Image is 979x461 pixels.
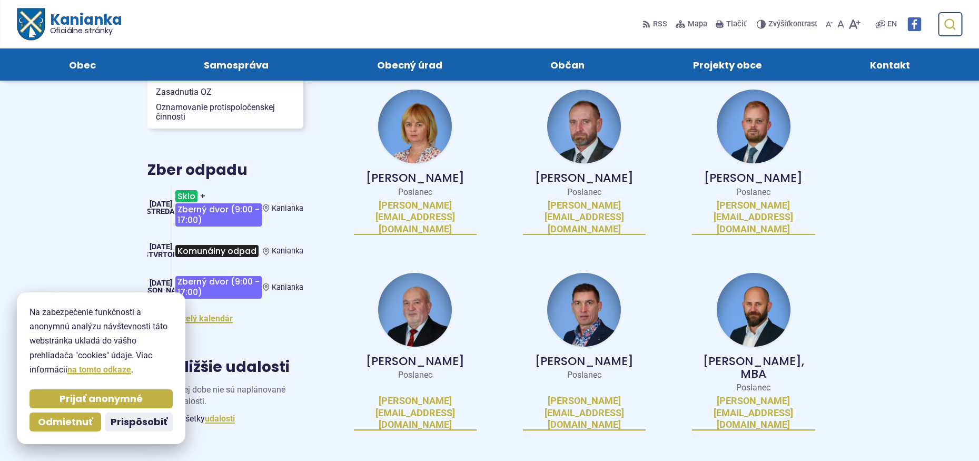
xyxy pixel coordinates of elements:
img: fotka - Michal Kollár [717,90,790,163]
a: RSS [642,13,669,35]
span: Oficiálne stránky [50,27,122,34]
span: Samospráva [204,48,269,81]
span: Prijať anonymné [60,393,143,405]
p: [PERSON_NAME] [523,355,646,368]
img: Prejsť na Facebook stránku [907,17,921,31]
span: Zberný dvor (9:00 - 17:00) [175,203,262,226]
h3: Zber odpadu [147,162,303,179]
p: Poslanec [692,187,815,198]
span: [DATE] [150,242,172,251]
span: Obecný úrad [377,48,442,81]
a: Samospráva [161,48,313,81]
button: Zvýšiťkontrast [757,13,819,35]
h3: + [174,186,263,230]
span: Zberný dvor (9:00 - 17:00) [175,276,262,299]
span: štvrtok [144,250,177,259]
a: [PERSON_NAME][EMAIL_ADDRESS][DOMAIN_NAME] [692,200,815,236]
p: [PERSON_NAME] [354,172,477,184]
a: Komunálny odpad Kanianka [DATE] štvrtok [147,239,303,263]
img: fotka - Richard Marko [547,273,621,347]
a: [PERSON_NAME][EMAIL_ADDRESS][DOMAIN_NAME] [523,200,646,236]
h3: Najbližšie udalosti [147,359,290,376]
span: Zasadnutia OZ [156,84,295,100]
p: [PERSON_NAME], MBA [692,355,815,380]
a: EN [885,18,899,31]
button: Zväčšiť veľkosť písma [846,13,863,35]
img: fotka - Peter Hraňo [547,90,621,163]
span: Kontakt [870,48,910,81]
span: Prispôsobiť [111,416,167,428]
img: fotka - Miroslava Hollá [378,90,452,163]
p: Zobraziť všetky [147,411,303,426]
span: Mapa [688,18,707,31]
a: Obec [25,48,140,81]
span: Projekty obce [693,48,762,81]
p: Poslanec [523,187,646,198]
p: [PERSON_NAME] [354,355,477,368]
a: [PERSON_NAME][EMAIL_ADDRESS][DOMAIN_NAME] [354,395,477,431]
a: Logo Kanianka, prejsť na domovskú stránku. [17,8,122,41]
span: Občan [550,48,585,81]
span: Obec [69,48,96,81]
p: Poslanec [523,370,646,380]
img: fotka - Ivan Pekár [717,273,790,347]
p: V najbližšej dobe nie sú naplánované žiadne udalosti. [147,384,303,412]
span: streda [146,207,175,216]
span: Kanianka [44,13,121,35]
span: Tlačiť [726,20,746,29]
span: Kanianka [272,247,303,256]
span: kontrast [768,20,817,29]
a: Oznamovanie protispoločenskej činnosti [147,100,303,124]
button: Prispôsobiť [105,413,173,431]
p: Poslanec [354,187,477,198]
p: Poslanec [354,370,477,380]
a: Zasadnutia OZ [147,84,303,100]
span: Kanianka [272,283,303,292]
p: Poslanec [692,382,815,393]
a: Sklo+Zberný dvor (9:00 - 17:00) Kanianka [DATE] streda [147,186,303,230]
a: [PERSON_NAME][EMAIL_ADDRESS][DOMAIN_NAME] [692,395,815,431]
button: Odmietnuť [29,413,101,431]
span: [DATE] [150,279,172,288]
span: Oznamovanie protispoločenskej činnosti [156,100,295,124]
a: Zberný dvor (9:00 - 17:00) Kanianka [DATE] [PERSON_NAME] [147,272,303,303]
a: [PERSON_NAME][EMAIL_ADDRESS][DOMAIN_NAME] [354,200,477,236]
button: Nastaviť pôvodnú veľkosť písma [835,13,846,35]
a: Zobraziť celý kalendár [147,313,233,323]
button: Zmenšiť veľkosť písma [824,13,835,35]
img: Prejsť na domovskú stránku [17,8,44,41]
a: Mapa [674,13,709,35]
a: na tomto odkaze [67,365,131,375]
span: [DATE] [150,200,172,209]
a: [PERSON_NAME][EMAIL_ADDRESS][DOMAIN_NAME] [523,395,646,431]
span: Zvýšiť [768,19,789,28]
a: Zobraziť všetky udalosti [205,414,235,424]
button: Prijať anonymné [29,389,173,408]
a: Občan [507,48,629,81]
span: Sklo [175,190,197,202]
span: Kanianka [272,204,303,213]
p: [PERSON_NAME] [692,172,815,184]
a: Obecný úrad [333,48,486,81]
span: Odmietnuť [38,416,93,428]
p: [PERSON_NAME] [523,172,646,184]
span: EN [887,18,897,31]
span: [PERSON_NAME] [132,286,190,295]
button: Tlačiť [714,13,748,35]
a: Projekty obce [649,48,806,81]
p: Na zabezpečenie funkčnosti a anonymnú analýzu návštevnosti táto webstránka ukladá do vášho prehli... [29,305,173,377]
span: Komunálny odpad [175,245,259,257]
img: fotka - Ján Lacko [378,273,452,347]
a: Kontakt [827,48,954,81]
span: RSS [653,18,667,31]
